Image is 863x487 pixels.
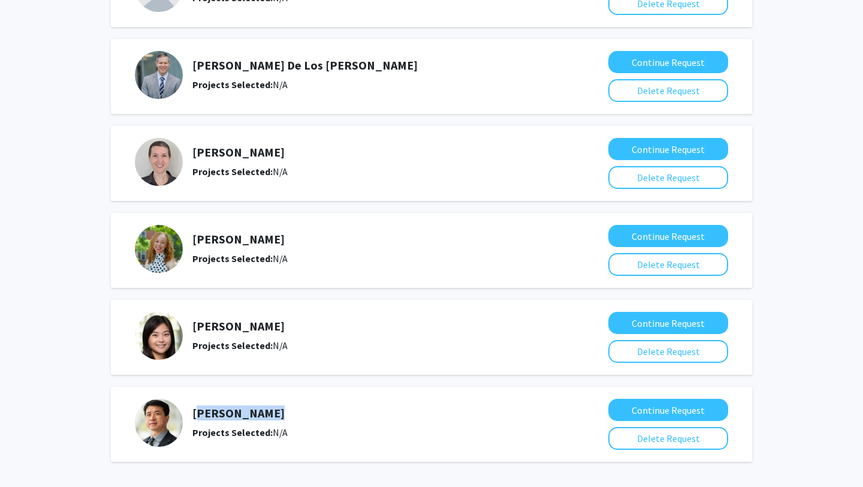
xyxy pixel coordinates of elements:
[608,138,728,160] button: Continue Request
[135,225,183,273] img: Profile Picture
[135,51,183,99] img: Profile Picture
[608,312,728,334] button: Continue Request
[273,426,288,438] span: N/A
[273,252,288,264] span: N/A
[135,399,183,447] img: Profile Picture
[192,339,273,351] b: Projects Selected:
[192,406,553,420] h5: [PERSON_NAME]
[608,253,728,276] button: Delete Request
[135,312,183,360] img: Profile Picture
[192,232,553,246] h5: [PERSON_NAME]
[608,399,728,421] button: Continue Request
[192,58,553,73] h5: [PERSON_NAME] De Los [PERSON_NAME]
[608,166,728,189] button: Delete Request
[273,79,288,91] span: N/A
[192,319,553,333] h5: [PERSON_NAME]
[135,138,183,186] img: Profile Picture
[192,79,273,91] b: Projects Selected:
[608,225,728,247] button: Continue Request
[273,166,288,178] span: N/A
[192,145,553,160] h5: [PERSON_NAME]
[608,340,728,363] button: Delete Request
[608,79,728,102] button: Delete Request
[608,51,728,73] button: Continue Request
[192,252,273,264] b: Projects Selected:
[9,433,51,478] iframe: Chat
[192,426,273,438] b: Projects Selected:
[273,339,288,351] span: N/A
[608,427,728,450] button: Delete Request
[192,166,273,178] b: Projects Selected:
